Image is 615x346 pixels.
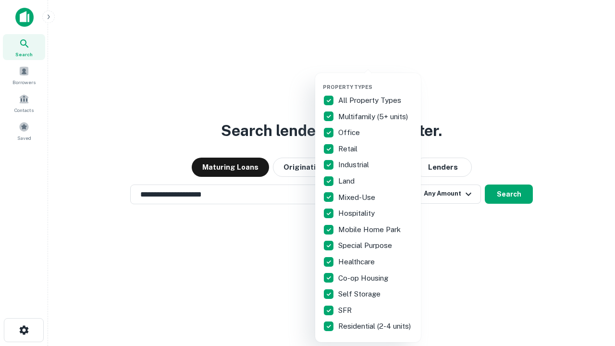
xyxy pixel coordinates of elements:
p: SFR [338,305,354,316]
p: Mixed-Use [338,192,377,203]
p: Office [338,127,362,138]
iframe: Chat Widget [567,269,615,315]
p: Multifamily (5+ units) [338,111,410,123]
p: Land [338,175,357,187]
p: Mobile Home Park [338,224,403,235]
p: Residential (2-4 units) [338,321,413,332]
p: Special Purpose [338,240,394,251]
p: Self Storage [338,288,382,300]
span: Property Types [323,84,372,90]
p: Retail [338,143,359,155]
p: Healthcare [338,256,377,268]
p: Co-op Housing [338,272,390,284]
p: Industrial [338,159,371,171]
p: All Property Types [338,95,403,106]
p: Hospitality [338,208,377,219]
